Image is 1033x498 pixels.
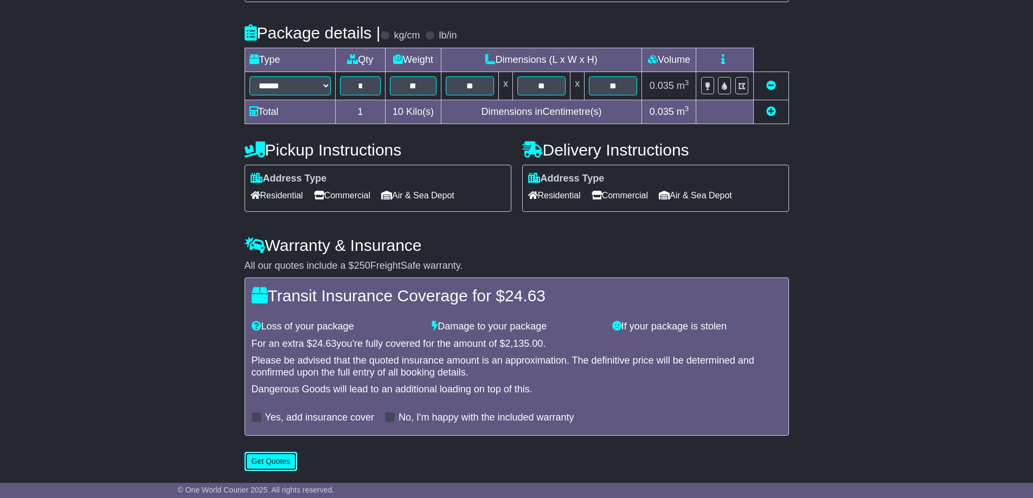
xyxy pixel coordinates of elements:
sup: 3 [685,105,689,113]
h4: Pickup Instructions [245,141,511,159]
label: lb/in [439,30,457,42]
div: Damage to your package [426,321,607,333]
button: Get Quotes [245,452,298,471]
span: m [677,106,689,117]
sup: 3 [685,79,689,87]
span: 0.035 [650,106,674,117]
span: © One World Courier 2025. All rights reserved. [178,486,335,494]
a: Remove this item [766,80,776,91]
h4: Warranty & Insurance [245,236,789,254]
div: All our quotes include a $ FreightSafe warranty. [245,260,789,272]
span: m [677,80,689,91]
h4: Delivery Instructions [522,141,789,159]
span: 24.63 [312,338,337,349]
h4: Package details | [245,24,381,42]
td: 1 [335,100,386,124]
span: 2,135.00 [505,338,543,349]
span: Residential [251,187,303,204]
span: 0.035 [650,80,674,91]
div: Dangerous Goods will lead to an additional loading on top of this. [252,384,782,396]
div: Please be advised that the quoted insurance amount is an approximation. The definitive price will... [252,355,782,378]
div: For an extra $ you're fully covered for the amount of $ . [252,338,782,350]
td: Kilo(s) [386,100,441,124]
td: Qty [335,48,386,72]
span: Commercial [314,187,370,204]
span: 24.63 [505,287,546,305]
span: 10 [393,106,403,117]
a: Add new item [766,106,776,117]
span: Commercial [592,187,648,204]
label: Address Type [528,173,605,185]
td: Dimensions in Centimetre(s) [441,100,642,124]
label: No, I'm happy with the included warranty [399,412,574,424]
span: 250 [354,260,370,271]
h4: Transit Insurance Coverage for $ [252,287,782,305]
td: x [570,72,585,100]
td: Volume [642,48,696,72]
label: kg/cm [394,30,420,42]
span: Air & Sea Depot [381,187,454,204]
td: x [498,72,512,100]
div: Loss of your package [246,321,427,333]
label: Address Type [251,173,327,185]
td: Type [245,48,335,72]
td: Dimensions (L x W x H) [441,48,642,72]
td: Weight [386,48,441,72]
span: Residential [528,187,581,204]
span: Air & Sea Depot [659,187,732,204]
label: Yes, add insurance cover [265,412,374,424]
div: If your package is stolen [607,321,787,333]
td: Total [245,100,335,124]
